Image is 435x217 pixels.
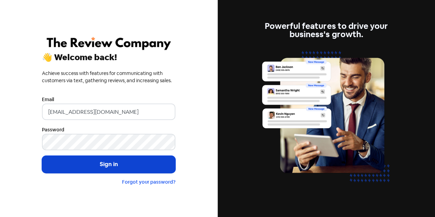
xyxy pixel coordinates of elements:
div: Achieve success with features for communicating with customers via text, gathering reviews, and i... [42,70,175,84]
div: 👋 Welcome back! [42,53,175,62]
a: Forgot your password? [122,179,175,185]
label: Password [42,126,64,133]
input: Enter your email address... [42,104,175,120]
img: inbox [260,47,393,195]
div: Powerful features to drive your business's growth. [260,22,393,39]
label: Email [42,96,54,103]
button: Sign in [42,156,175,173]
